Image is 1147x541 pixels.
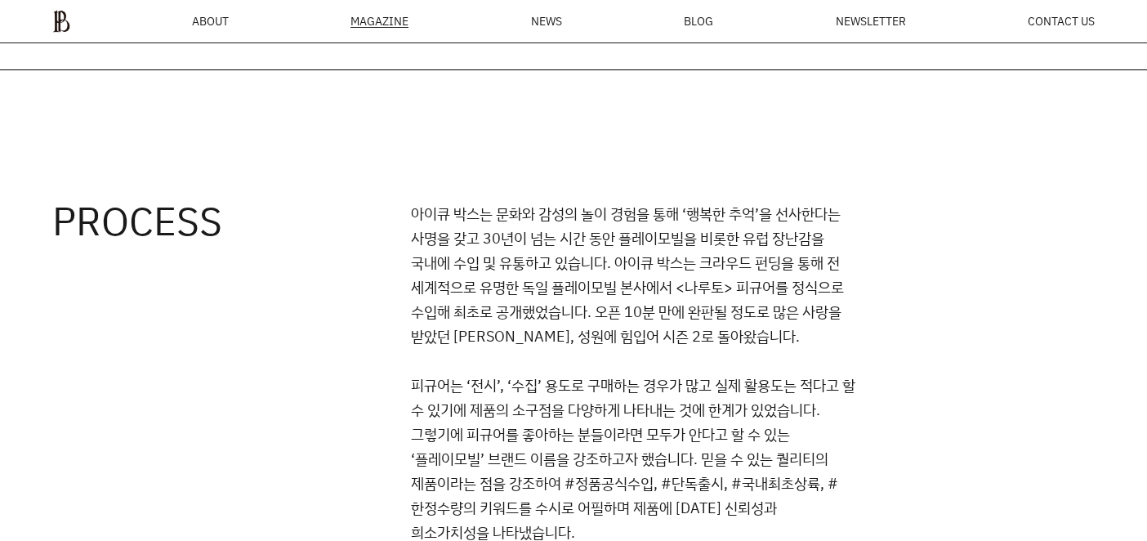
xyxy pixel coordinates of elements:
a: BLOG [684,16,713,27]
div: MAGAZINE [350,16,408,28]
a: CONTACT US [1028,16,1095,27]
a: NEWSLETTER [836,16,906,27]
a: NEWS [531,16,562,27]
img: ba379d5522eb3.png [52,10,70,33]
a: ABOUT [192,16,229,27]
